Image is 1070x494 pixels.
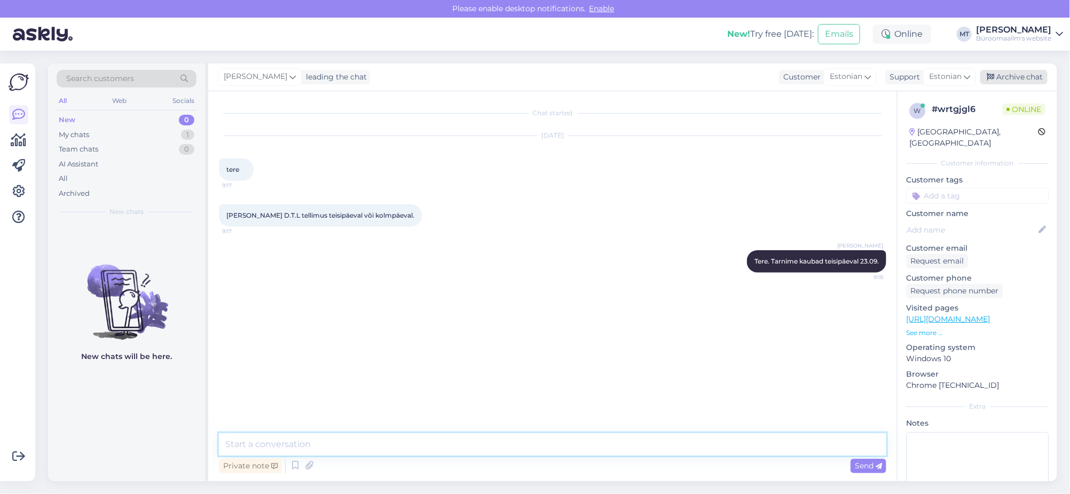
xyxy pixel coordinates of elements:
div: Team chats [59,144,98,155]
div: Archive chat [980,70,1048,84]
span: Enable [586,4,618,13]
span: Online [1002,103,1045,115]
div: Request email [906,254,968,268]
div: AI Assistant [59,159,98,170]
span: 9:17 [222,227,262,235]
div: # wrtgjgl6 [932,103,1002,116]
div: [PERSON_NAME] [976,26,1052,34]
div: Web [111,94,129,108]
div: Chat started [219,108,886,118]
div: Online [873,25,931,44]
div: Try free [DATE]: [727,28,814,41]
div: Extra [906,402,1049,411]
button: Emails [818,24,860,44]
div: Request phone number [906,284,1003,298]
div: [GEOGRAPHIC_DATA], [GEOGRAPHIC_DATA] [909,126,1038,149]
span: Tere. Tarnime kaubad teisipäeval 23.09. [754,257,879,265]
span: New chats [109,207,144,217]
span: [PERSON_NAME] [224,71,287,83]
div: 0 [179,115,194,125]
a: [PERSON_NAME]Büroomaailm's website [976,26,1064,43]
p: Customer name [906,208,1049,219]
p: Chrome [TECHNICAL_ID] [906,380,1049,391]
div: Büroomaailm's website [976,34,1052,43]
p: Notes [906,418,1049,429]
img: Askly Logo [9,72,29,92]
div: Socials [170,94,196,108]
p: Operating system [906,342,1049,353]
span: [PERSON_NAME] D.T.L tellimus teisipäeval või kolmpäeval. [226,211,414,219]
div: All [57,94,69,108]
p: Customer email [906,243,1049,254]
div: Archived [59,188,90,199]
a: [URL][DOMAIN_NAME] [906,314,990,324]
img: No chats [48,245,205,341]
p: Windows 10 [906,353,1049,364]
div: [DATE] [219,131,886,140]
span: Estonian [830,71,862,83]
div: New [59,115,75,125]
div: Customer [779,71,821,83]
span: [PERSON_NAME] [837,242,883,250]
span: tere [226,165,239,173]
input: Add a tag [906,188,1049,204]
b: New! [727,29,750,39]
span: w [914,107,921,115]
div: Private note [219,459,282,473]
p: Customer tags [906,174,1049,186]
p: Browser [906,369,1049,380]
div: 1 [181,130,194,140]
p: See more ... [906,328,1049,338]
div: Support [885,71,920,83]
div: leading the chat [302,71,367,83]
div: 0 [179,144,194,155]
span: Search customers [66,73,134,84]
div: My chats [59,130,89,140]
span: 9:18 [843,273,883,281]
div: All [59,173,68,184]
p: Customer phone [906,273,1049,284]
div: Customer information [906,158,1049,168]
div: MT [957,27,972,42]
p: Visited pages [906,302,1049,314]
span: Send [855,461,882,471]
span: Estonian [929,71,962,83]
input: Add name [907,224,1036,236]
p: New chats will be here. [81,351,172,362]
span: 9:17 [222,181,262,189]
